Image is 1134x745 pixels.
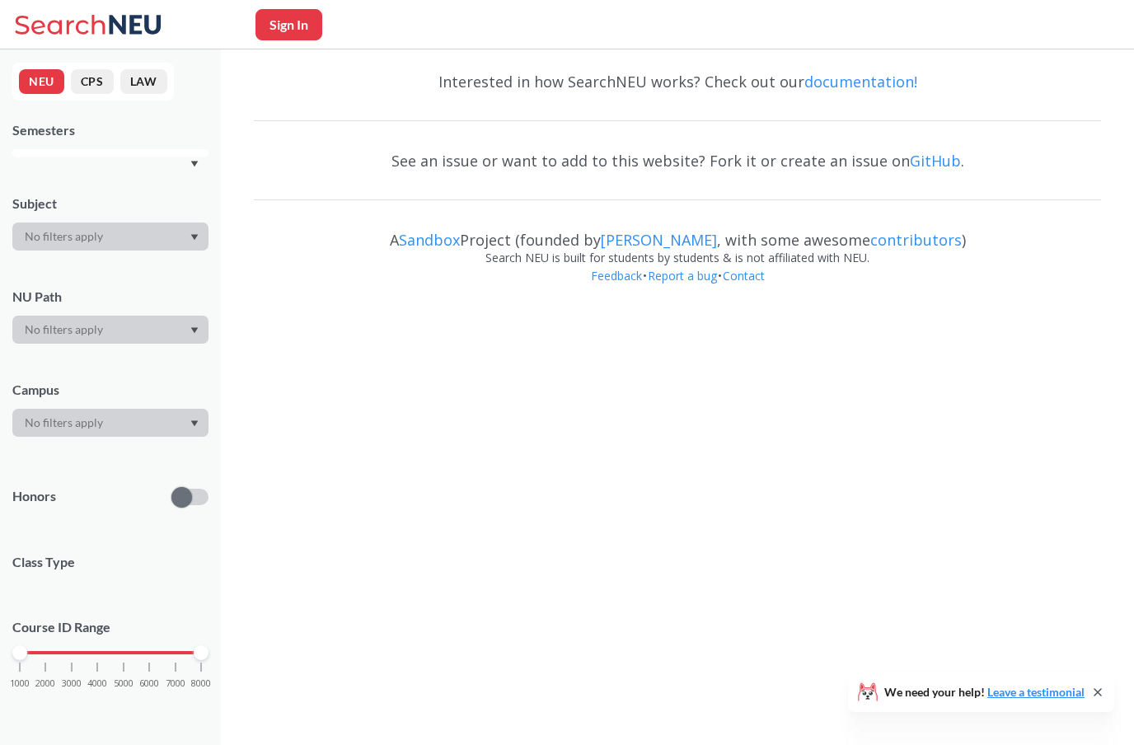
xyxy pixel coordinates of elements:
div: Dropdown arrow [12,409,209,437]
button: NEU [19,69,64,94]
div: Subject [12,194,209,213]
a: Sandbox [399,230,460,250]
div: Interested in how SearchNEU works? Check out our [254,58,1101,105]
span: 6000 [139,679,159,688]
a: Feedback [590,268,643,283]
span: 4000 [87,679,107,688]
div: Dropdown arrow [12,316,209,344]
button: LAW [120,69,167,94]
p: Course ID Range [12,618,209,637]
a: GitHub [910,151,961,171]
button: Sign In [255,9,322,40]
span: 5000 [114,679,134,688]
span: Class Type [12,553,209,571]
a: [PERSON_NAME] [601,230,717,250]
div: • • [254,267,1101,310]
div: Search NEU is built for students by students & is not affiliated with NEU. [254,249,1101,267]
span: 7000 [166,679,185,688]
span: 2000 [35,679,55,688]
a: Report a bug [647,268,718,283]
svg: Dropdown arrow [190,420,199,427]
span: 1000 [10,679,30,688]
div: See an issue or want to add to this website? Fork it or create an issue on . [254,137,1101,185]
span: 3000 [62,679,82,688]
div: NU Path [12,288,209,306]
a: Contact [722,268,766,283]
a: contributors [870,230,962,250]
div: Campus [12,381,209,399]
div: A Project (founded by , with some awesome ) [254,216,1101,249]
button: CPS [71,69,114,94]
svg: Dropdown arrow [190,161,199,167]
svg: Dropdown arrow [190,234,199,241]
span: We need your help! [884,686,1085,698]
div: Semesters [12,121,209,139]
p: Honors [12,487,56,506]
a: documentation! [804,72,917,91]
svg: Dropdown arrow [190,327,199,334]
span: 8000 [191,679,211,688]
a: Leave a testimonial [987,685,1085,699]
div: Dropdown arrow [12,223,209,251]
